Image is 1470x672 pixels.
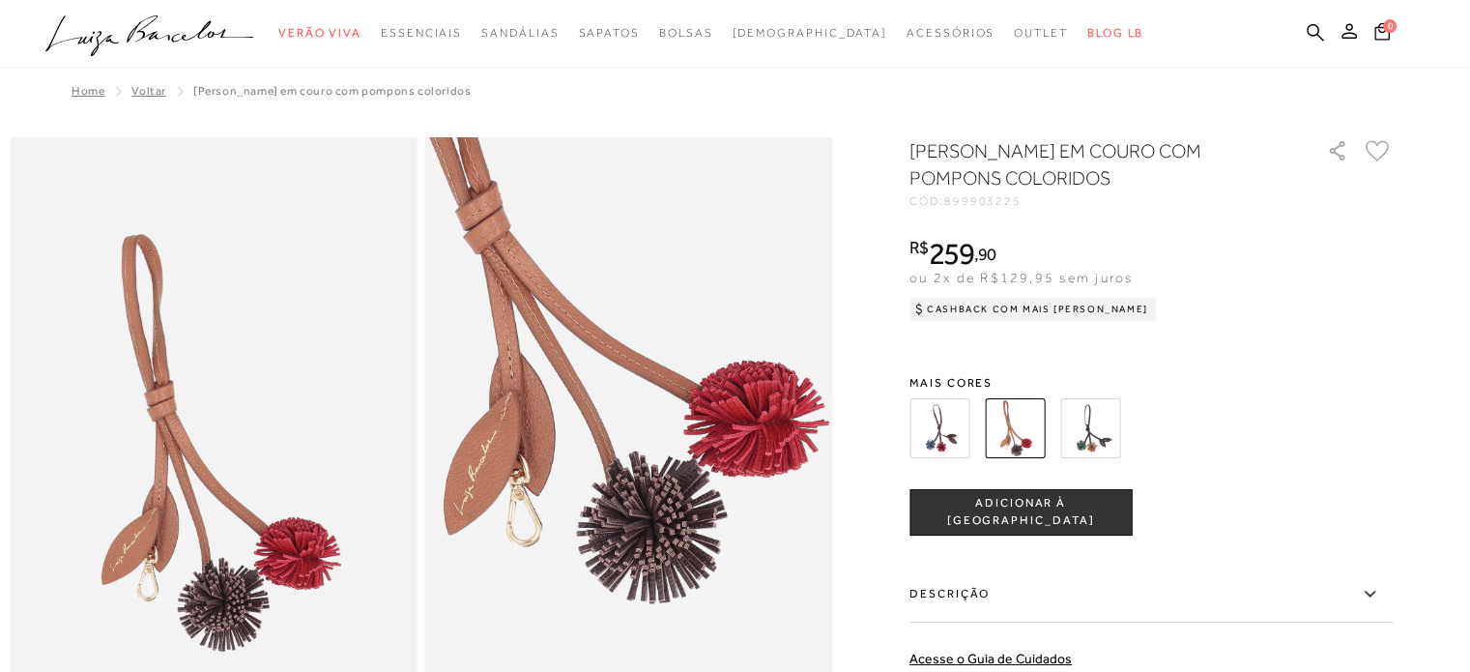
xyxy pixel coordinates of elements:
[732,15,887,51] a: noSubCategoriesText
[278,26,361,40] span: Verão Viva
[278,15,361,51] a: categoryNavScreenReaderText
[909,270,1133,285] span: ou 2x de R$129,95 sem juros
[659,26,713,40] span: Bolsas
[1369,21,1396,47] button: 0
[1383,19,1397,33] span: 0
[1087,26,1143,40] span: BLOG LB
[193,84,471,98] span: [PERSON_NAME] EM COURO COM POMPONS COLORIDOS
[578,26,639,40] span: Sapatos
[481,26,559,40] span: Sandálias
[578,15,639,51] a: categoryNavScreenReaderText
[907,26,994,40] span: Acessórios
[381,26,462,40] span: Essenciais
[909,489,1132,536] button: ADICIONAR À [GEOGRAPHIC_DATA]
[929,236,974,271] span: 259
[1014,15,1068,51] a: categoryNavScreenReaderText
[659,15,713,51] a: categoryNavScreenReaderText
[909,651,1072,666] a: Acesse o Guia de Cuidados
[909,398,969,458] img: CHAVEIRO EM COURO CAFÉ COM FLORES
[985,398,1045,458] img: CHAVEIRO EM COURO COM POMPONS COLORIDOS
[481,15,559,51] a: categoryNavScreenReaderText
[131,84,166,98] a: Voltar
[381,15,462,51] a: categoryNavScreenReaderText
[909,377,1393,389] span: Mais cores
[909,239,929,256] i: R$
[978,244,996,264] span: 90
[732,26,887,40] span: [DEMOGRAPHIC_DATA]
[909,567,1393,623] label: Descrição
[72,84,104,98] a: Home
[910,495,1131,529] span: ADICIONAR À [GEOGRAPHIC_DATA]
[1014,26,1068,40] span: Outlet
[974,246,996,263] i: ,
[1060,398,1120,458] img: CHAVEIRO EM COURO PRETO COM FLORES
[909,195,1296,207] div: CÓD:
[907,15,994,51] a: categoryNavScreenReaderText
[909,298,1156,321] div: Cashback com Mais [PERSON_NAME]
[909,137,1272,191] h1: [PERSON_NAME] EM COURO COM POMPONS COLORIDOS
[1087,15,1143,51] a: BLOG LB
[944,194,1022,208] span: 899903225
